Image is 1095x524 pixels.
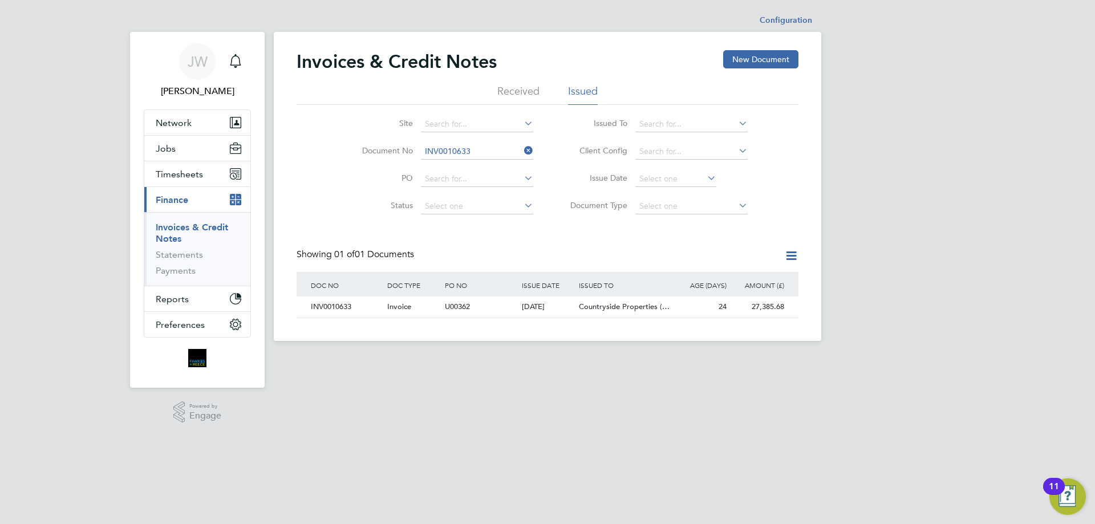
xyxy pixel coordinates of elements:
div: PO NO [442,272,518,298]
span: U00362 [445,302,470,311]
label: PO [347,173,413,183]
span: Invoice [387,302,411,311]
span: 24 [719,302,727,311]
button: New Document [723,50,798,68]
button: Jobs [144,136,250,161]
div: AMOUNT (£) [729,272,787,298]
label: Status [347,200,413,210]
div: [DATE] [519,296,577,318]
span: Countryside Properties (… [579,302,670,311]
label: Document No [347,145,413,156]
span: JW [188,54,208,69]
label: Issue Date [562,173,627,183]
div: ISSUE DATE [519,272,577,298]
input: Search for... [635,144,748,160]
div: Showing [297,249,416,261]
button: Timesheets [144,161,250,186]
div: 27,385.68 [729,296,787,318]
label: Issued To [562,118,627,128]
button: Network [144,110,250,135]
div: INV0010633 [308,296,384,318]
label: Site [347,118,413,128]
a: Payments [156,265,196,276]
button: Finance [144,187,250,212]
input: Search for... [635,116,748,132]
img: bromak-logo-retina.png [188,349,206,367]
nav: Main navigation [130,32,265,388]
a: Statements [156,249,203,260]
span: 01 of [334,249,355,260]
input: Search for... [421,171,533,187]
li: Issued [568,84,598,105]
input: Select one [635,198,748,214]
input: Search for... [421,144,533,160]
a: Powered byEngage [173,401,222,423]
div: AGE (DAYS) [672,272,729,298]
div: Finance [144,212,250,286]
span: Network [156,117,192,128]
label: Document Type [562,200,627,210]
input: Select one [421,198,533,214]
div: 11 [1049,486,1059,501]
div: DOC TYPE [384,272,442,298]
a: Go to home page [144,349,251,367]
li: Configuration [760,9,812,32]
span: Finance [156,194,188,205]
span: Jobs [156,143,176,154]
span: 01 Documents [334,249,414,260]
div: ISSUED TO [576,272,672,298]
a: Invoices & Credit Notes [156,222,228,244]
button: Reports [144,286,250,311]
span: Timesheets [156,169,203,180]
label: Client Config [562,145,627,156]
span: Powered by [189,401,221,411]
span: Reports [156,294,189,304]
a: JW[PERSON_NAME] [144,43,251,98]
input: Search for... [421,116,533,132]
button: Preferences [144,312,250,337]
span: Preferences [156,319,205,330]
li: Received [497,84,540,105]
span: Engage [189,411,221,421]
div: DOC NO [308,272,384,298]
input: Select one [635,171,716,187]
span: Joanna Whyms [144,84,251,98]
h2: Invoices & Credit Notes [297,50,497,73]
button: Open Resource Center, 11 new notifications [1049,478,1086,515]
